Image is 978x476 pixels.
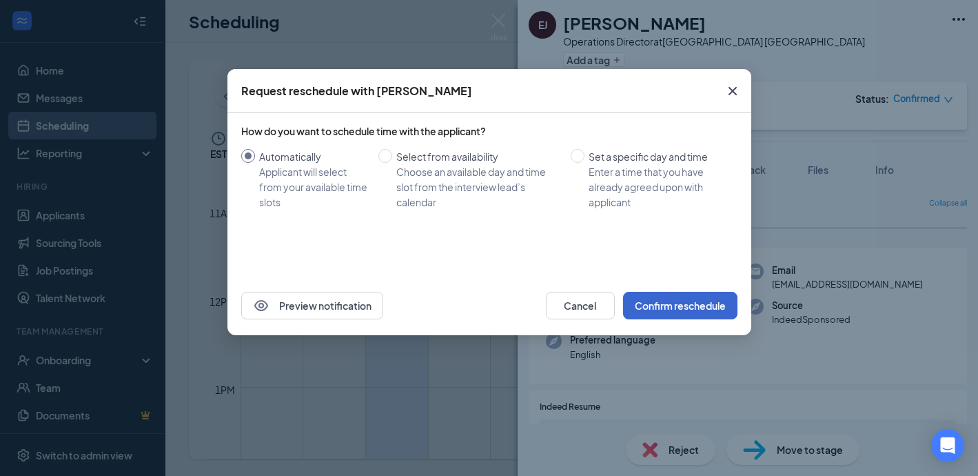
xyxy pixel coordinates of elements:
[241,292,383,319] button: EyePreview notification
[724,83,741,99] svg: Cross
[253,297,269,314] svg: Eye
[931,429,964,462] div: Open Intercom Messenger
[396,149,560,164] div: Select from availability
[589,164,726,210] div: Enter a time that you have already agreed upon with applicant
[259,164,367,210] div: Applicant will select from your available time slots
[396,164,560,210] div: Choose an available day and time slot from the interview lead’s calendar
[546,292,615,319] button: Cancel
[241,124,737,138] div: How do you want to schedule time with the applicant?
[589,149,726,164] div: Set a specific day and time
[259,149,367,164] div: Automatically
[714,69,751,113] button: Close
[623,292,737,319] button: Confirm reschedule
[241,83,472,99] div: Request reschedule with [PERSON_NAME]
